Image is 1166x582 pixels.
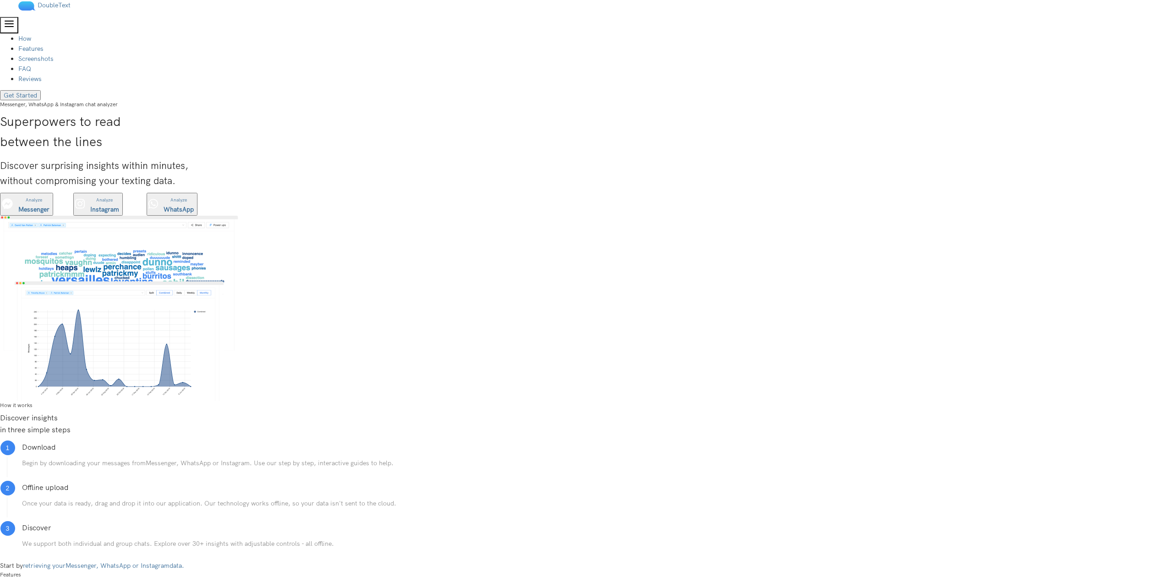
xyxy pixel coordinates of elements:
span: 2 [6,481,10,495]
b: Instagram [90,205,119,213]
button: Analyze Instagram [73,193,123,216]
h4: Download [22,440,56,454]
a: Reviews [18,75,42,83]
span: Analyze [170,197,187,203]
span: DoubleText [38,1,71,9]
h4: Offline upload [22,480,69,495]
span: 3 [6,521,10,536]
a: Analyze WhatsApp [147,203,197,211]
a: retrieving yourMessenger, WhatsApp or Instagramdata. [23,561,184,570]
a: FAQ [18,65,31,73]
a: Features [18,44,44,53]
img: mS3x8y1f88AAAAABJRU5ErkJggg== [18,1,36,11]
a: Screenshots [18,54,54,63]
b: WhatsApp [164,205,194,213]
p: We support both individual and group chats. Explore over 30+ insights with adjustable controls - ... [22,538,1166,549]
p: Begin by downloading your messages from Messenger, WhatsApp or Instagram . Use our step by step, ... [22,458,1166,468]
a: DoubleText [18,1,71,9]
span: Analyze [26,197,42,203]
a: How [18,34,31,43]
h4: Discover [22,520,51,535]
b: Messenger [18,205,49,213]
span: 1 [6,441,10,455]
p: Once your data is ready, drag and drop it into our application. Our technology works offline, so ... [22,498,1166,508]
button: Analyze WhatsApp [147,193,197,216]
span: Analyze [96,197,113,203]
a: Analyze Instagram [73,203,123,211]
